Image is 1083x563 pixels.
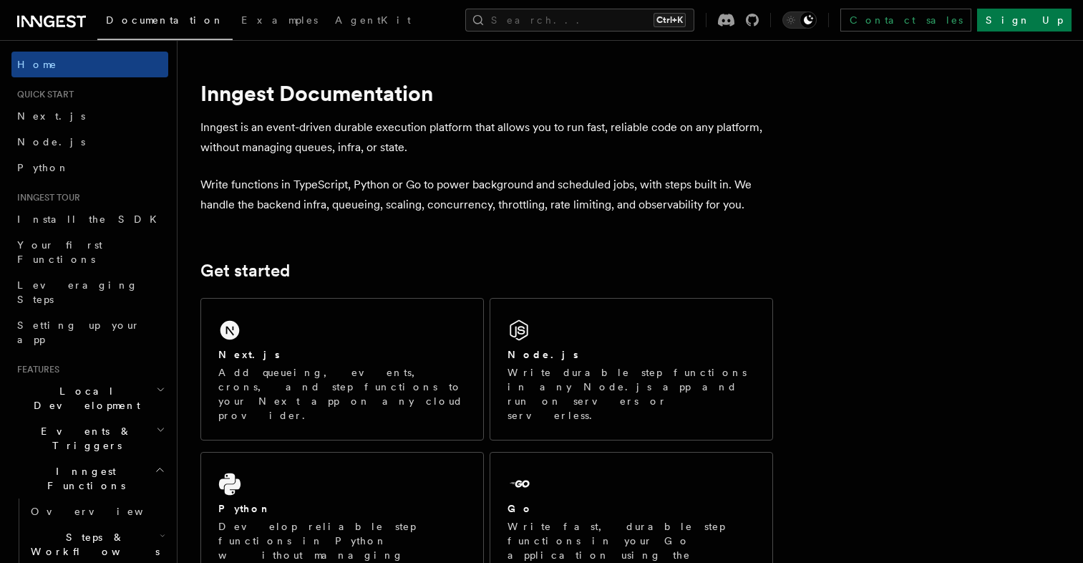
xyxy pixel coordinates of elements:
a: Node.js [11,129,168,155]
span: Your first Functions [17,239,102,265]
a: Python [11,155,168,181]
span: Documentation [106,14,224,26]
a: Install the SDK [11,206,168,232]
h2: Next.js [218,347,280,362]
a: Documentation [97,4,233,40]
a: AgentKit [326,4,419,39]
span: Leveraging Steps [17,279,138,305]
h2: Go [507,501,533,516]
p: Inngest is an event-driven durable execution platform that allows you to run fast, reliable code ... [200,117,773,158]
button: Inngest Functions [11,458,168,499]
p: Write functions in TypeScript, Python or Go to power background and scheduled jobs, with steps bu... [200,175,773,215]
span: Overview [31,506,178,517]
a: Examples [233,4,326,39]
h1: Inngest Documentation [200,80,773,106]
span: Steps & Workflows [25,530,160,559]
kbd: Ctrl+K [654,13,686,27]
span: Python [17,162,69,173]
a: Setting up your app [11,312,168,352]
a: Your first Functions [11,232,168,272]
button: Toggle dark mode [782,11,817,29]
a: Sign Up [977,9,1072,32]
a: Overview [25,499,168,524]
span: Next.js [17,110,85,122]
span: Inngest Functions [11,464,155,493]
span: Setting up your app [17,319,140,345]
button: Events & Triggers [11,418,168,458]
a: Node.jsWrite durable step functions in any Node.js app and run on servers or serverless. [490,298,773,441]
a: Contact sales [840,9,971,32]
button: Search...Ctrl+K [465,9,694,32]
h2: Node.js [507,347,578,362]
span: Events & Triggers [11,424,156,453]
a: Next.jsAdd queueing, events, crons, and step functions to your Next app on any cloud provider. [200,298,484,441]
span: Node.js [17,136,85,148]
span: Features [11,364,59,375]
span: Home [17,57,57,72]
a: Next.js [11,103,168,129]
a: Home [11,52,168,77]
button: Local Development [11,378,168,418]
p: Write durable step functions in any Node.js app and run on servers or serverless. [507,365,755,423]
span: Examples [241,14,318,26]
span: Local Development [11,384,156,413]
h2: Python [218,501,271,516]
a: Get started [200,261,290,281]
span: Install the SDK [17,213,165,225]
span: AgentKit [335,14,411,26]
p: Add queueing, events, crons, and step functions to your Next app on any cloud provider. [218,365,466,423]
span: Quick start [11,89,74,100]
a: Leveraging Steps [11,272,168,312]
span: Inngest tour [11,192,80,203]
